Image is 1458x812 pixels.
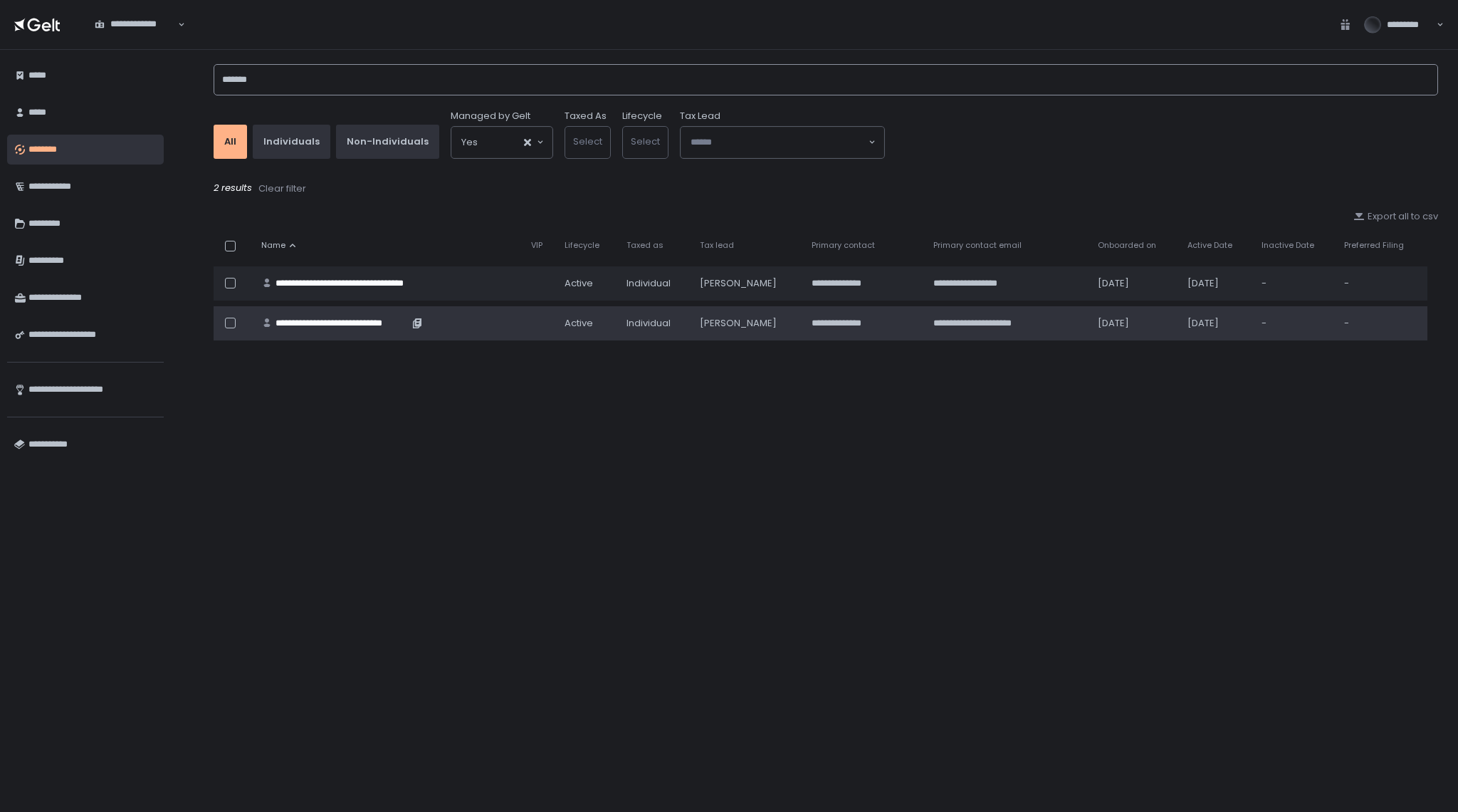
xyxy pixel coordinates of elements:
button: Clear filter [258,182,307,196]
div: [PERSON_NAME] [700,317,794,330]
span: Yes [461,135,478,150]
span: Primary contact [812,240,875,251]
div: Individual [626,277,682,290]
input: Search for option [691,135,867,150]
div: Search for option [451,127,552,158]
span: Select [631,135,660,148]
div: Individual [626,317,682,330]
div: - [1262,317,1328,330]
div: All [224,135,236,148]
input: Search for option [478,135,523,150]
span: active [565,317,593,330]
span: Taxed as [626,240,664,251]
div: Search for option [85,10,185,40]
span: Name [261,240,285,251]
span: Managed by Gelt [451,110,530,123]
div: - [1262,277,1328,290]
button: Export all to csv [1353,210,1438,223]
input: Search for option [95,31,177,45]
div: [PERSON_NAME] [700,277,794,290]
div: [DATE] [1098,277,1170,290]
button: Individuals [253,125,330,159]
span: Select [573,135,602,148]
div: [DATE] [1098,317,1170,330]
span: VIP [531,240,542,251]
label: Lifecycle [622,110,662,123]
label: Taxed As [565,110,607,123]
div: - [1344,277,1419,290]
div: Clear filter [258,182,306,195]
div: Non-Individuals [347,135,429,148]
button: All [214,125,247,159]
div: - [1344,317,1419,330]
span: Inactive Date [1262,240,1314,251]
span: Tax Lead [680,110,720,123]
div: Individuals [263,135,320,148]
div: [DATE] [1187,277,1244,290]
span: Tax lead [700,240,734,251]
div: 2 results [214,182,1438,196]
span: active [565,277,593,290]
span: Onboarded on [1098,240,1156,251]
span: Active Date [1187,240,1232,251]
span: Lifecycle [565,240,599,251]
span: Preferred Filing [1344,240,1404,251]
div: [DATE] [1187,317,1244,330]
button: Clear Selected [524,139,531,146]
div: Search for option [681,127,884,158]
button: Non-Individuals [336,125,439,159]
span: Primary contact email [933,240,1022,251]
